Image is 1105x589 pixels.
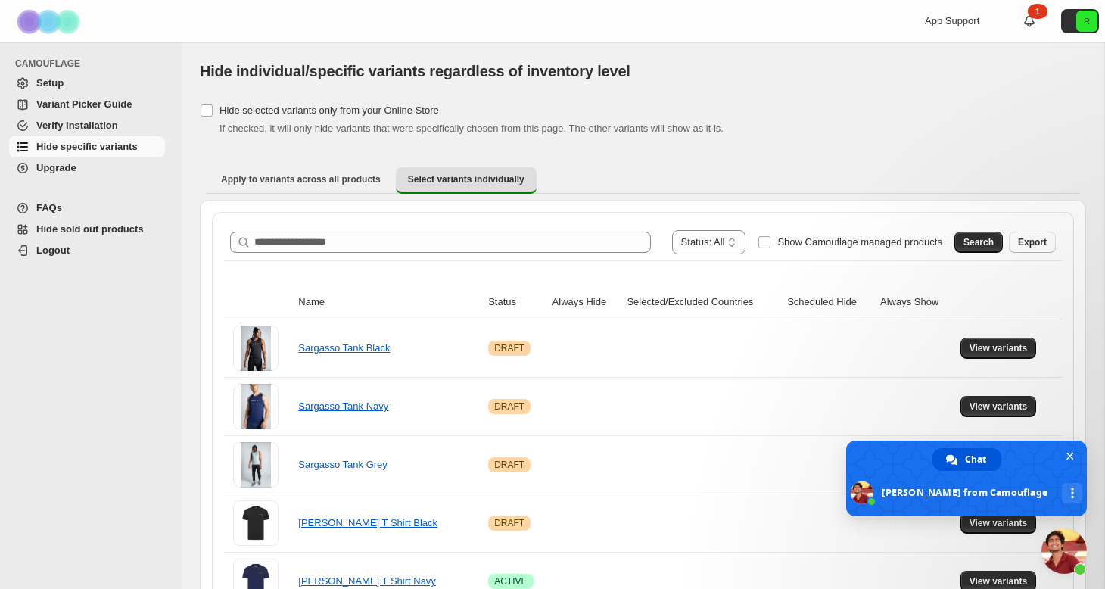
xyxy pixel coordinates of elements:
span: Avatar with initials R [1076,11,1097,32]
span: DRAFT [494,342,524,354]
a: FAQs [9,198,165,219]
button: Export [1009,232,1056,253]
a: Variant Picker Guide [9,94,165,115]
span: Setup [36,77,64,89]
text: R [1084,17,1090,26]
a: Sargasso Tank Grey [298,459,388,470]
span: View variants [970,400,1028,413]
span: Logout [36,245,70,256]
span: CAMOUFLAGE [15,58,171,70]
span: Search [963,236,994,248]
th: Selected/Excluded Countries [622,285,783,319]
span: View variants [970,575,1028,587]
a: 1 [1022,14,1037,29]
span: FAQs [36,202,62,213]
a: Close chat [1041,528,1087,574]
button: Search [954,232,1003,253]
span: DRAFT [494,517,524,529]
th: Status [484,285,547,319]
span: ACTIVE [494,575,527,587]
span: DRAFT [494,459,524,471]
a: Sargasso Tank Navy [298,400,388,412]
button: Select variants individually [396,167,537,194]
span: App Support [925,15,979,26]
span: If checked, it will only hide variants that were specifically chosen from this page. The other va... [219,123,724,134]
button: View variants [960,513,1037,534]
button: View variants [960,338,1037,359]
th: Always Hide [548,285,623,319]
th: Name [294,285,484,319]
a: Hide specific variants [9,136,165,157]
a: Verify Installation [9,115,165,136]
span: Apply to variants across all products [221,173,381,185]
span: Close chat [1062,448,1078,464]
a: Sargasso Tank Black [298,342,390,354]
span: Variant Picker Guide [36,98,132,110]
span: View variants [970,517,1028,529]
a: Hide sold out products [9,219,165,240]
th: Always Show [876,285,956,319]
span: Select variants individually [408,173,524,185]
span: Hide selected variants only from your Online Store [219,104,439,116]
a: [PERSON_NAME] T Shirt Navy [298,575,436,587]
span: Verify Installation [36,120,118,131]
span: Show Camouflage managed products [777,236,942,248]
span: Hide specific variants [36,141,138,152]
button: Avatar with initials R [1061,9,1099,33]
span: Hide individual/specific variants regardless of inventory level [200,63,630,79]
div: 1 [1028,4,1047,19]
a: Upgrade [9,157,165,179]
button: View variants [960,396,1037,417]
span: Chat [965,448,986,471]
button: Apply to variants across all products [209,167,393,192]
a: [PERSON_NAME] T Shirt Black [298,517,437,528]
span: Export [1018,236,1047,248]
span: View variants [970,342,1028,354]
a: Chat [932,448,1001,471]
a: Logout [9,240,165,261]
img: Camouflage [12,1,88,42]
th: Scheduled Hide [783,285,876,319]
span: Hide sold out products [36,223,144,235]
span: Upgrade [36,162,76,173]
span: DRAFT [494,400,524,413]
a: Setup [9,73,165,94]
